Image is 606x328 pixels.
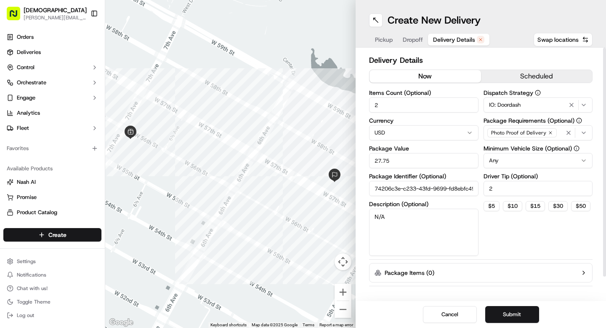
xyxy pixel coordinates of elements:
button: $50 [571,201,590,211]
span: Pylon [84,186,102,193]
button: [DEMOGRAPHIC_DATA] [24,6,87,14]
button: Control [3,61,101,74]
button: Promise [3,191,101,204]
a: Promise [7,194,98,201]
label: Driver Tip (Optional) [484,173,593,179]
a: Nash AI [7,178,98,186]
button: Engage [3,91,101,105]
span: Chat with us! [17,285,48,292]
input: Got a question? Start typing here... [22,54,151,63]
span: Dropoff [403,35,423,44]
div: Start new chat [29,81,138,89]
span: Engage [17,94,35,102]
span: Create [48,231,66,239]
img: 1736555255976-a54dd68f-1ca7-489b-9aae-adbdc363a1c4 [8,81,24,96]
a: 💻API Documentation [68,162,138,177]
span: Orchestrate [17,79,46,86]
button: Zoom in [335,284,351,301]
span: Knowledge Base [17,166,64,174]
button: Total Package Dimensions (Optional) [369,293,593,301]
div: 📗 [8,167,15,173]
span: Photo Proof of Delivery [491,129,546,136]
a: Report a map error [319,323,353,327]
label: Package Requirements (Optional) [484,118,593,124]
a: Analytics [3,106,101,120]
button: [DEMOGRAPHIC_DATA][PERSON_NAME][EMAIL_ADDRESS][DOMAIN_NAME] [3,3,87,24]
a: Powered byPylon [59,186,102,193]
input: Enter package value [369,153,478,168]
input: Enter driver tip amount [484,181,593,196]
button: Product Catalog [3,206,101,219]
label: Package Identifier (Optional) [369,173,478,179]
span: Analytics [17,109,40,117]
span: IO: Doordash [489,101,521,109]
button: Nash AI [3,175,101,189]
button: See all [130,108,153,118]
span: Control [17,64,35,71]
button: $5 [484,201,500,211]
button: Fleet [3,121,101,135]
button: Keyboard shortcuts [210,322,247,328]
button: Cancel [423,306,477,323]
input: Enter package identifier [369,181,478,196]
img: Google [107,317,135,328]
div: Available Products [3,162,101,175]
label: Items Count (Optional) [369,90,478,96]
button: now [369,70,481,83]
button: scheduled [481,70,593,83]
button: Package Items (0) [369,263,593,282]
button: IO: Doordash [484,97,593,113]
a: 📗Knowledge Base [5,162,68,177]
a: Product Catalog [7,209,98,216]
div: Past conversations [8,110,56,116]
label: Package Value [369,145,478,151]
input: Enter number of items [369,97,478,113]
button: Log out [3,309,101,321]
button: $30 [548,201,568,211]
div: 💻 [71,167,78,173]
button: Dispatch Strategy [535,90,541,96]
button: Toggle Theme [3,296,101,308]
a: Deliveries [3,46,101,59]
button: Create [3,228,101,242]
label: Description (Optional) [369,201,478,207]
span: Promise [17,194,37,201]
label: Minimum Vehicle Size (Optional) [484,145,593,151]
span: Swap locations [537,35,579,44]
div: We're available if you need us! [29,89,106,96]
a: Terms (opens in new tab) [303,323,314,327]
label: Dispatch Strategy [484,90,593,96]
button: Zoom out [335,301,351,318]
button: Minimum Vehicle Size (Optional) [574,145,579,151]
span: Orders [17,33,34,41]
button: [PERSON_NAME][EMAIL_ADDRESS][DOMAIN_NAME] [24,14,87,21]
span: [PERSON_NAME] de [PERSON_NAME] (they/them) [26,131,114,137]
label: Package Items ( 0 ) [385,269,434,277]
button: Package Requirements (Optional) [576,118,582,124]
button: Submit [485,306,539,323]
textarea: N/A [369,209,478,256]
span: Map data ©2025 Google [252,323,298,327]
span: Product Catalog [17,209,57,216]
a: Open this area in Google Maps (opens a new window) [107,317,135,328]
a: Orders [3,30,101,44]
span: Nash AI [17,178,36,186]
span: Toggle Theme [17,298,50,305]
span: [DATE] [121,131,138,137]
span: Delivery Details [433,35,475,44]
button: Settings [3,255,101,267]
span: Notifications [17,272,46,278]
span: • [116,131,119,137]
h2: Delivery Details [369,54,593,66]
span: API Documentation [80,166,135,174]
button: Photo Proof of Delivery [484,125,593,140]
h1: Create New Delivery [388,13,481,27]
button: Map camera controls [335,253,351,270]
button: Swap locations [534,33,593,46]
div: Favorites [3,142,101,155]
button: $10 [503,201,522,211]
button: Orchestrate [3,76,101,89]
img: Mat Toderenczuk de la Barba (they/them) [8,123,22,136]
